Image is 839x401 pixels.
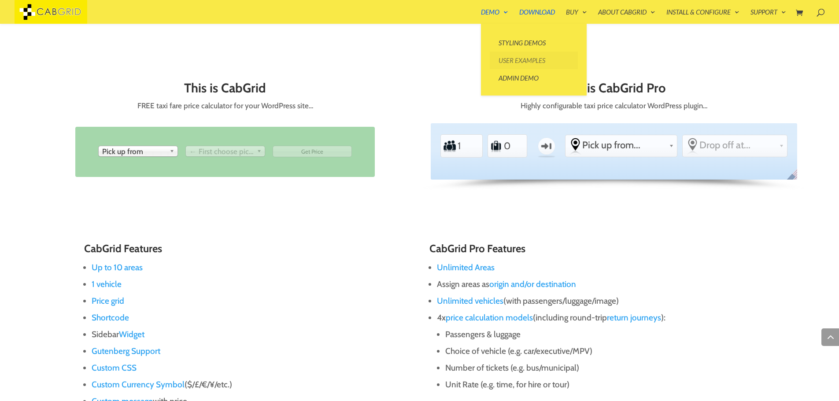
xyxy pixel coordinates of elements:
[683,135,787,155] div: Select the place the destination address is within
[431,99,797,112] p: Highly configurable taxi price calculator WordPress plugin…
[566,9,587,24] a: Buy
[92,313,129,323] a: Shortcode
[92,346,160,356] a: Gutenberg Support
[431,81,797,99] h2: This is CabGrid Pro
[446,313,533,323] a: price calculation models
[42,99,408,112] p: FREE taxi fare price calculator for your WordPress site…
[429,243,755,259] h3: CabGrid Pro Features
[565,135,677,155] div: Select the place the starting address falls within
[437,276,755,293] li: Assign areas as
[98,146,178,157] div: Pick up
[490,52,578,69] a: User Examples
[490,136,503,156] label: Number of Suitcases
[785,168,803,187] span: English
[273,146,352,157] input: Get Price
[490,69,578,87] a: Admin Demo
[92,363,137,373] a: Custom CSS
[15,6,87,15] a: CabGrid Taxi Plugin
[699,139,776,151] span: Drop off at...
[119,329,144,339] a: Widget
[598,9,655,24] a: About CabGrid
[189,146,253,157] span: ← First choose pick up
[445,360,755,376] li: Number of tickets (e.g. bus/municipal)
[445,326,755,343] li: Passengers & luggage
[457,136,478,156] input: Number of Passengers
[481,9,508,24] a: Demo
[92,279,122,289] a: 1 vehicle
[102,146,166,157] span: Pick up from
[42,81,408,99] h2: This is CabGrid
[519,9,555,24] a: Download
[92,296,124,306] a: Price grid
[445,376,755,393] li: Unit Rate (e.g. time, for hire or tour)
[437,262,495,272] a: Unlimited Areas
[489,279,576,289] a: origin and/or destination
[92,326,410,343] li: Sidebar
[445,343,755,360] li: Choice of vehicle (e.g. car/executive/MPV)
[534,133,559,159] label: One-way
[437,296,503,306] a: Unlimited vehicles
[84,243,410,259] h3: CabGrid Features
[437,293,755,309] li: (with passengers/luggage/image)
[490,34,578,52] a: Styling Demos
[92,376,410,393] li: ($/£/€/¥/etc.)
[582,139,665,151] span: Pick up from...
[666,9,739,24] a: Install & Configure
[503,136,524,156] input: Number of Suitcases
[92,379,185,390] a: Custom Currency Symbol
[443,136,457,156] label: Number of Passengers
[607,313,661,323] a: return journeys
[185,146,265,157] div: Drop off
[750,9,786,24] a: Support
[92,262,143,272] a: Up to 10 areas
